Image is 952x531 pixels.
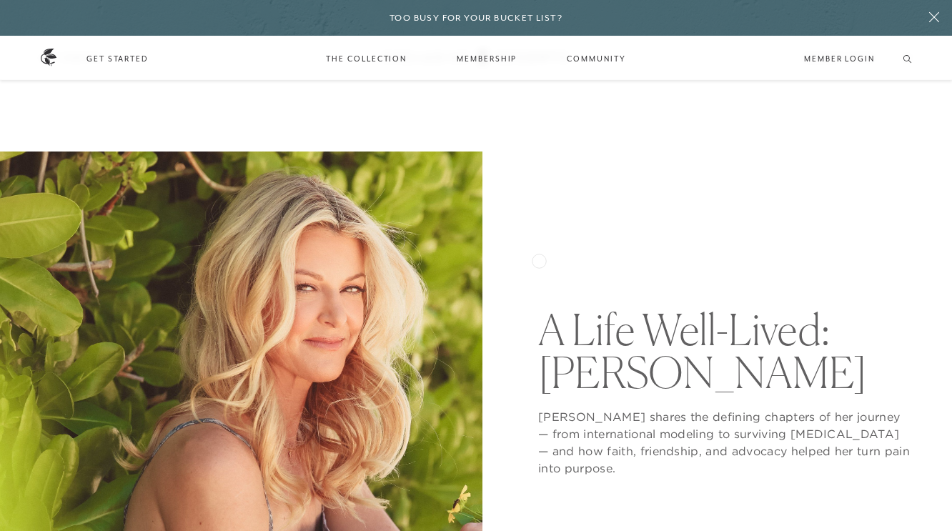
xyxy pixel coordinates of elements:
a: The Collection [312,38,421,79]
a: Community [552,38,640,79]
h6: Too busy for your bucket list? [390,11,562,25]
a: Get Started [86,52,149,65]
h1: A Life Well-Lived: [PERSON_NAME] [538,308,912,394]
a: Member Login [804,52,875,65]
a: Membership [442,38,531,79]
p: [PERSON_NAME] shares the defining chapters of her journey — from international modeling to surviv... [538,408,912,477]
iframe: Qualified Messenger [886,465,952,531]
